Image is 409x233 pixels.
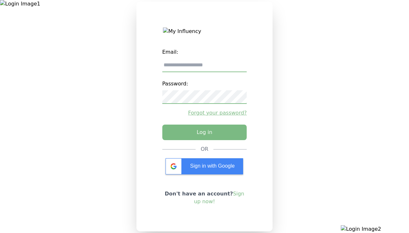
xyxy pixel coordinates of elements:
[190,163,235,169] span: Sign in with Google
[162,125,247,140] button: Log in
[341,225,409,233] img: Login Image2
[162,190,247,205] p: Don't have an account?
[162,46,247,59] label: Email:
[162,77,247,90] label: Password:
[166,158,243,174] div: Sign in with Google
[201,145,209,153] div: OR
[163,28,246,35] img: My Influency
[162,109,247,117] a: Forgot your password?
